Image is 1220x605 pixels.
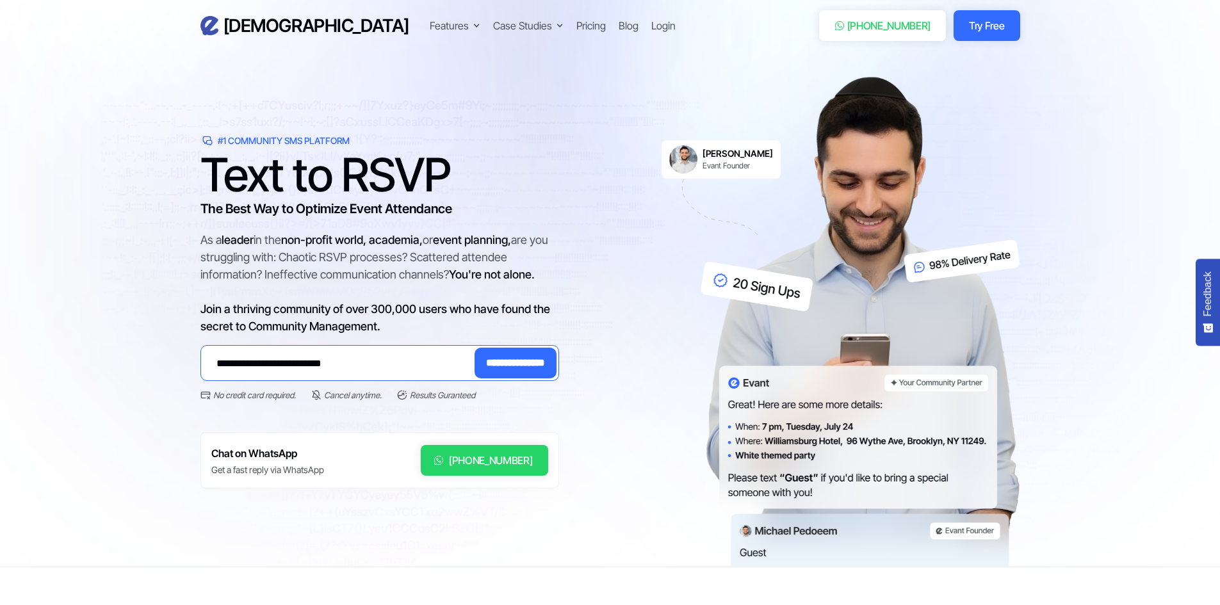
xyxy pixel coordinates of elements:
span: event planning, [433,233,511,246]
h6: Chat on WhatsApp [211,445,324,462]
div: Cancel anytime. [324,389,382,401]
form: Email Form 2 [200,345,559,401]
span: non-profit world, academia, [281,233,423,246]
a: [PHONE_NUMBER] [819,10,947,41]
div: #1 Community SMS Platform [218,134,350,147]
h3: The Best Way to Optimize Event Attendance [200,199,559,218]
span: leader [222,233,254,246]
a: Try Free [954,10,1020,41]
div: [PHONE_NUMBER] [847,18,931,33]
div: Evant Founder [703,161,773,171]
h3: [DEMOGRAPHIC_DATA] [224,15,409,37]
div: As a in the or are you struggling with: Chaotic RSVP processes? Scattered attendee information? I... [200,231,559,335]
div: Features [430,18,480,33]
a: Pricing [576,18,606,33]
div: [PHONE_NUMBER] [449,453,533,468]
span: Feedback [1202,271,1214,316]
div: Get a fast reply via WhatsApp [211,464,324,476]
a: Blog [619,18,638,33]
span: Join a thriving community of over 300,000 users who have found the secret to Community Management. [200,302,550,333]
div: Features [430,18,469,33]
a: [PHONE_NUMBER] [421,445,548,476]
a: [PERSON_NAME]Evant Founder [662,140,781,179]
div: Case Studies [493,18,552,33]
div: No credit card required. [213,389,296,401]
div: Case Studies [493,18,564,33]
span: You're not alone. [449,268,535,281]
button: Feedback - Show survey [1196,259,1220,346]
a: Login [651,18,676,33]
h6: [PERSON_NAME] [703,148,773,159]
div: Results Guranteed [410,389,475,401]
h1: Text to RSVP [200,156,559,194]
a: home [200,15,409,37]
